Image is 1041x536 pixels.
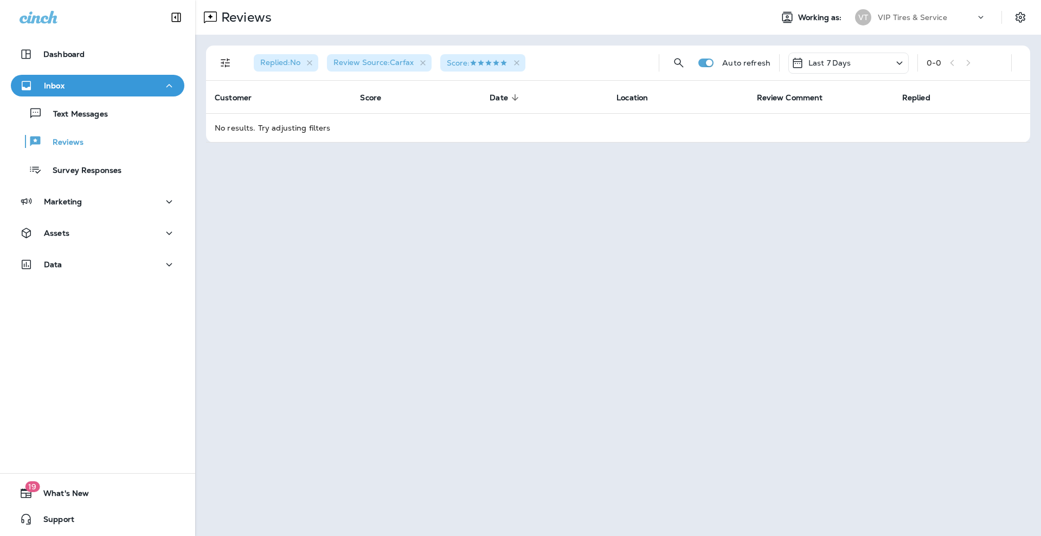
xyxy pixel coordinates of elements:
p: Data [44,260,62,269]
span: Review Comment [757,93,837,102]
span: Replied [902,93,930,102]
div: Score:5 Stars [440,54,525,72]
span: Score : [447,58,507,68]
p: Assets [44,229,69,237]
span: Score [360,93,381,102]
p: Marketing [44,197,82,206]
p: Text Messages [42,109,108,120]
span: Location [616,93,648,102]
span: Replied [902,93,944,102]
button: Settings [1011,8,1030,27]
p: Last 7 Days [808,59,851,67]
span: Replied : No [260,57,300,67]
span: Location [616,93,662,102]
p: VIP Tires & Service [878,13,947,22]
p: Reviews [42,138,83,148]
span: Working as: [798,13,844,22]
p: Survey Responses [42,166,121,176]
button: Reviews [11,130,184,153]
button: Dashboard [11,43,184,65]
span: Score [360,93,395,102]
button: Text Messages [11,102,184,125]
p: Reviews [217,9,272,25]
button: Search Reviews [668,52,690,74]
td: No results. Try adjusting filters [206,113,1030,142]
button: Filters [215,52,236,74]
span: What's New [33,489,89,502]
button: Assets [11,222,184,244]
span: Review Comment [757,93,823,102]
button: Collapse Sidebar [161,7,191,28]
span: Support [33,515,74,528]
button: 19What's New [11,482,184,504]
div: Review Source:Carfax [327,54,432,72]
button: Data [11,254,184,275]
span: Customer [215,93,252,102]
span: Customer [215,93,266,102]
p: Inbox [44,81,65,90]
button: Survey Responses [11,158,184,181]
button: Marketing [11,191,184,212]
span: Date [490,93,508,102]
span: 19 [25,481,40,492]
p: Dashboard [43,50,85,59]
p: Auto refresh [722,59,770,67]
div: VT [855,9,871,25]
div: 0 - 0 [927,59,941,67]
button: Inbox [11,75,184,96]
div: Replied:No [254,54,318,72]
span: Review Source : Carfax [333,57,414,67]
button: Support [11,508,184,530]
span: Date [490,93,522,102]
